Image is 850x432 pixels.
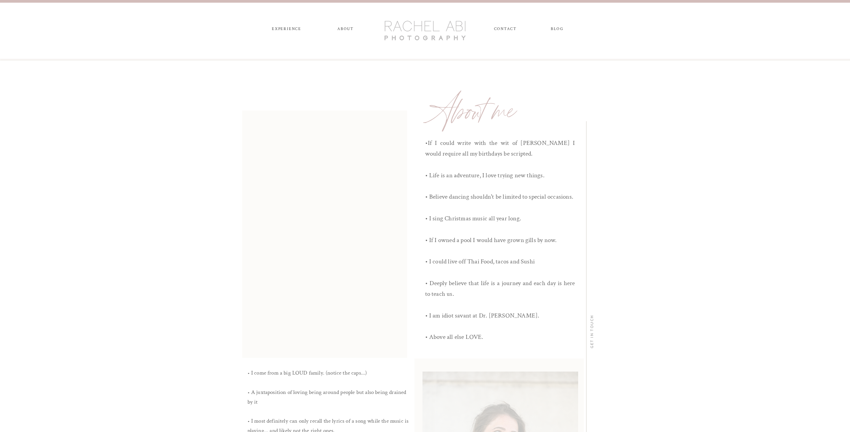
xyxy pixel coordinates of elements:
[545,27,569,34] a: blog
[494,27,516,34] a: CONTACT
[589,312,595,348] a: get in touch
[430,87,618,135] a: About me
[425,138,575,372] p: •If I could write with the wit of [PERSON_NAME] I would require all my birthdays be scripted. • L...
[336,27,355,34] a: ABOUT
[269,27,304,34] a: experience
